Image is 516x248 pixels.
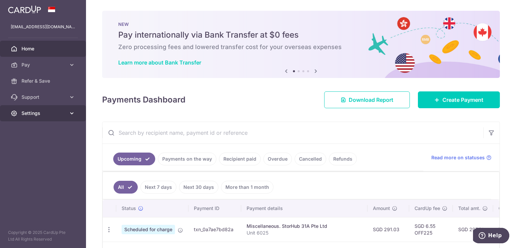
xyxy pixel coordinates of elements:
[21,94,66,100] span: Support
[263,153,292,165] a: Overdue
[179,181,218,194] a: Next 30 days
[247,223,362,230] div: Miscellaneous. StorHub 31A Pte Ltd
[329,153,357,165] a: Refunds
[15,5,29,11] span: Help
[415,205,440,212] span: CardUp fee
[8,5,41,13] img: CardUp
[373,205,390,212] span: Amount
[118,43,484,51] h6: Zero processing fees and lowered transfer cost for your overseas expenses
[21,110,66,117] span: Settings
[241,200,368,217] th: Payment details
[431,154,485,161] span: Read more on statuses
[114,181,138,194] a: All
[118,30,484,40] h5: Pay internationally via Bank Transfer at $0 fees
[458,205,480,212] span: Total amt.
[453,217,493,242] td: SGD 297.58
[442,96,483,104] span: Create Payment
[102,11,500,78] img: Bank transfer banner
[118,22,484,27] p: NEW
[473,228,509,245] iframe: Opens a widget where you can find more information
[11,24,75,30] p: [EMAIL_ADDRESS][DOMAIN_NAME]
[295,153,326,165] a: Cancelled
[140,181,176,194] a: Next 7 days
[102,122,483,143] input: Search by recipient name, payment id or reference
[219,153,261,165] a: Recipient paid
[122,205,136,212] span: Status
[431,154,491,161] a: Read more on statuses
[247,230,362,236] p: Unit 6025
[118,59,201,66] a: Learn more about Bank Transfer
[122,225,175,234] span: Scheduled for charge
[409,217,453,242] td: SGD 6.55 OFF225
[349,96,393,104] span: Download Report
[21,61,66,68] span: Pay
[102,94,185,106] h4: Payments Dashboard
[368,217,409,242] td: SGD 291.03
[158,153,216,165] a: Payments on the way
[221,181,273,194] a: More than 1 month
[188,200,241,217] th: Payment ID
[324,91,410,108] a: Download Report
[188,217,241,242] td: txn_0a7ae7bd82a
[21,78,66,84] span: Refer & Save
[113,153,155,165] a: Upcoming
[418,91,500,108] a: Create Payment
[21,45,66,52] span: Home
